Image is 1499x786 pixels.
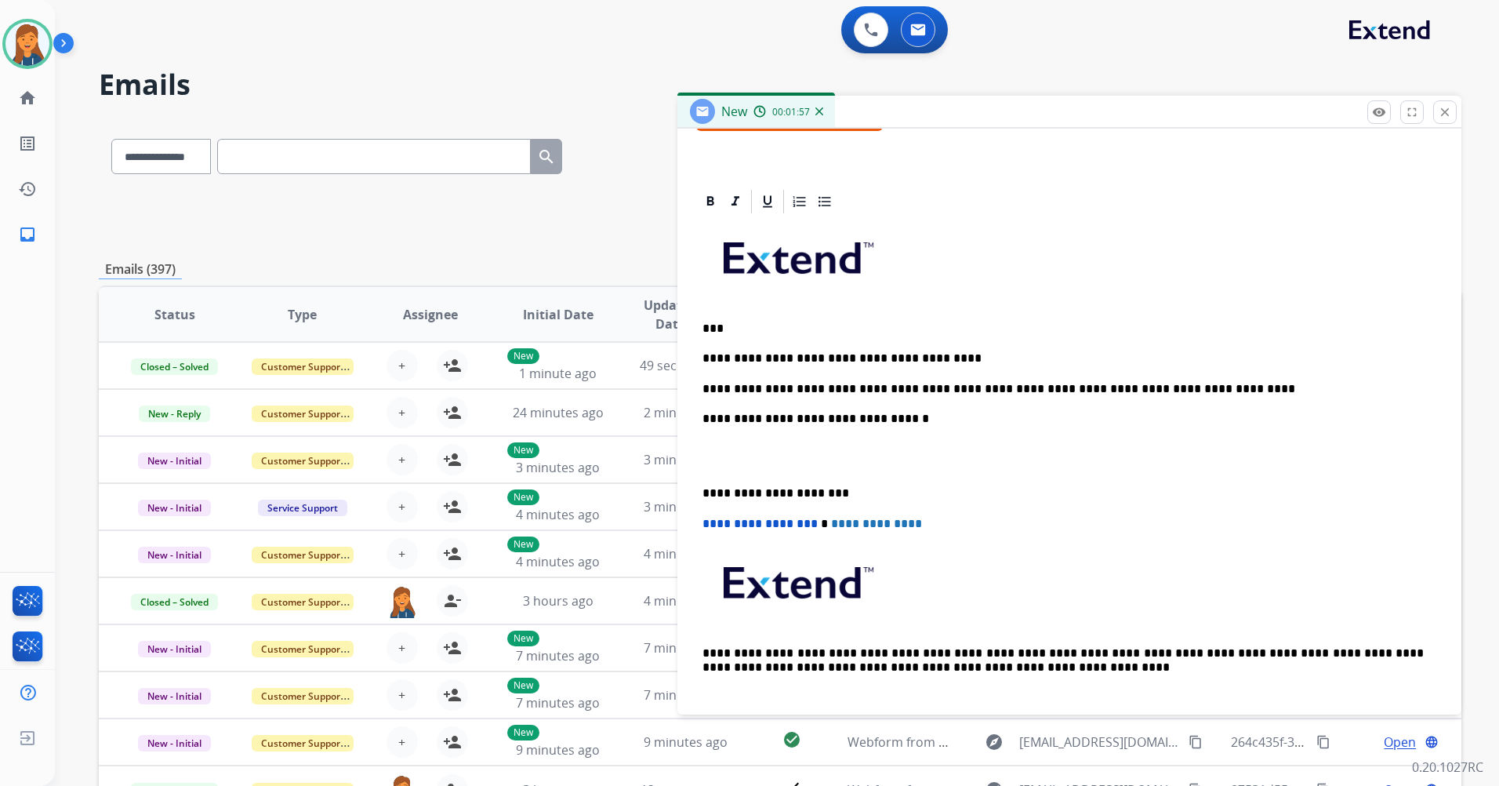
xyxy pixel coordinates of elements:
[387,726,418,758] button: +
[398,544,405,563] span: +
[640,357,731,374] span: 49 seconds ago
[516,506,600,523] span: 4 minutes ago
[398,639,405,657] span: +
[252,641,354,657] span: Customer Support
[387,679,418,711] button: +
[139,406,210,422] span: New - Reply
[138,453,211,469] span: New - Initial
[847,733,1203,751] span: Webform from [EMAIL_ADDRESS][DOMAIN_NAME] on [DATE]
[507,442,539,458] p: New
[18,134,37,153] mat-icon: list_alt
[644,498,728,515] span: 3 minutes ago
[513,404,604,421] span: 24 minutes ago
[443,591,462,610] mat-icon: person_remove
[782,730,801,749] mat-icon: check_circle
[1189,735,1203,749] mat-icon: content_copy
[138,641,211,657] span: New - Initial
[1425,735,1439,749] mat-icon: language
[387,585,418,618] img: agent-avatar
[387,632,418,664] button: +
[756,190,779,213] div: Underline
[387,538,418,569] button: +
[813,190,837,213] div: Bullet List
[138,500,211,516] span: New - Initial
[387,491,418,522] button: +
[443,686,462,704] mat-icon: person_add
[644,451,728,468] span: 3 minutes ago
[443,450,462,469] mat-icon: person_add
[985,733,1004,751] mat-icon: explore
[1231,733,1462,751] span: 264c435f-35f0-480a-822d-1c6b8c16155f
[644,639,728,657] span: 7 minutes ago
[387,397,418,428] button: +
[138,547,211,563] span: New - Initial
[644,733,728,751] span: 9 minutes ago
[398,497,405,516] span: +
[724,190,747,213] div: Italic
[507,537,539,552] p: New
[519,365,597,382] span: 1 minute ago
[138,735,211,751] span: New - Initial
[398,733,405,751] span: +
[252,406,354,422] span: Customer Support
[507,348,539,364] p: New
[443,639,462,657] mat-icon: person_add
[252,453,354,469] span: Customer Support
[443,544,462,563] mat-icon: person_add
[537,147,556,166] mat-icon: search
[644,686,728,704] span: 7 minutes ago
[387,444,418,475] button: +
[387,350,418,381] button: +
[788,190,811,213] div: Ordered List
[403,305,458,324] span: Assignee
[507,489,539,505] p: New
[252,688,354,704] span: Customer Support
[99,260,182,279] p: Emails (397)
[516,553,600,570] span: 4 minutes ago
[99,69,1461,100] h2: Emails
[131,358,218,375] span: Closed – Solved
[516,741,600,759] span: 9 minutes ago
[1372,105,1386,119] mat-icon: remove_red_eye
[1019,733,1180,751] span: [EMAIL_ADDRESS][DOMAIN_NAME]
[18,180,37,198] mat-icon: history
[252,547,354,563] span: Customer Support
[644,404,728,421] span: 2 minutes ago
[1384,733,1416,751] span: Open
[398,403,405,422] span: +
[443,356,462,375] mat-icon: person_add
[1438,105,1452,119] mat-icon: close
[516,647,600,664] span: 7 minutes ago
[507,631,539,646] p: New
[288,305,317,324] span: Type
[154,305,195,324] span: Status
[507,678,539,693] p: New
[721,103,747,120] span: New
[138,688,211,704] span: New - Initial
[772,106,810,118] span: 00:01:57
[699,190,722,213] div: Bold
[252,358,354,375] span: Customer Support
[443,403,462,422] mat-icon: person_add
[644,592,728,610] span: 4 minutes ago
[644,545,728,562] span: 4 minutes ago
[1412,758,1483,777] p: 0.20.1027RC
[523,305,593,324] span: Initial Date
[252,735,354,751] span: Customer Support
[1405,105,1419,119] mat-icon: fullscreen
[443,733,462,751] mat-icon: person_add
[516,694,600,711] span: 7 minutes ago
[398,356,405,375] span: +
[252,594,354,610] span: Customer Support
[443,497,462,516] mat-icon: person_add
[507,725,539,741] p: New
[258,500,347,516] span: Service Support
[635,296,706,333] span: Updated Date
[18,225,37,244] mat-icon: inbox
[523,592,593,610] span: 3 hours ago
[398,450,405,469] span: +
[1316,735,1330,749] mat-icon: content_copy
[5,22,49,66] img: avatar
[398,686,405,704] span: +
[18,89,37,107] mat-icon: home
